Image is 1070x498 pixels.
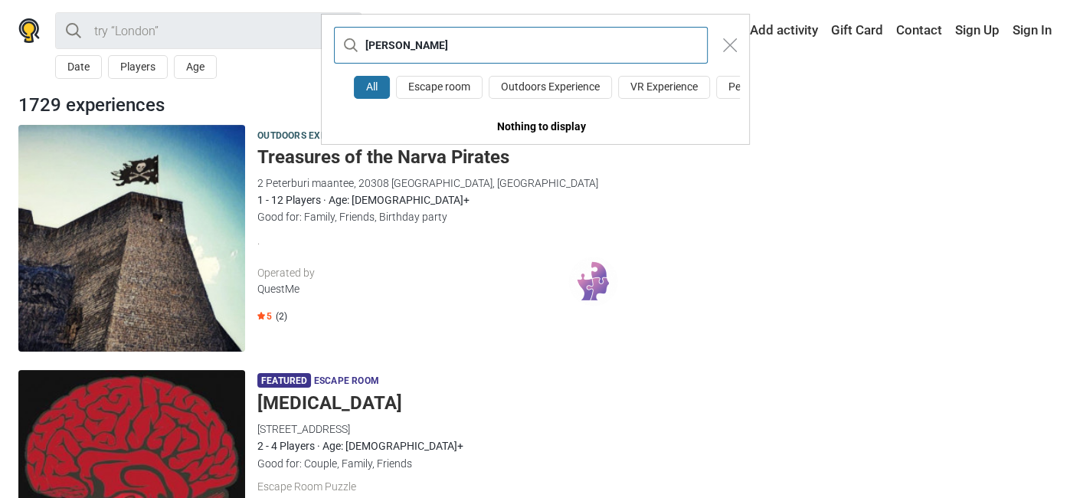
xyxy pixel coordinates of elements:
[618,76,710,100] button: VR Experience
[354,76,390,100] button: All
[396,76,483,100] button: Escape room
[489,76,612,100] button: Outdoors Experience
[485,120,586,135] div: Nothing to display
[334,27,708,64] input: try “London”
[723,38,737,52] img: Close modal
[715,31,744,60] button: Close modal
[716,76,803,100] button: Performance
